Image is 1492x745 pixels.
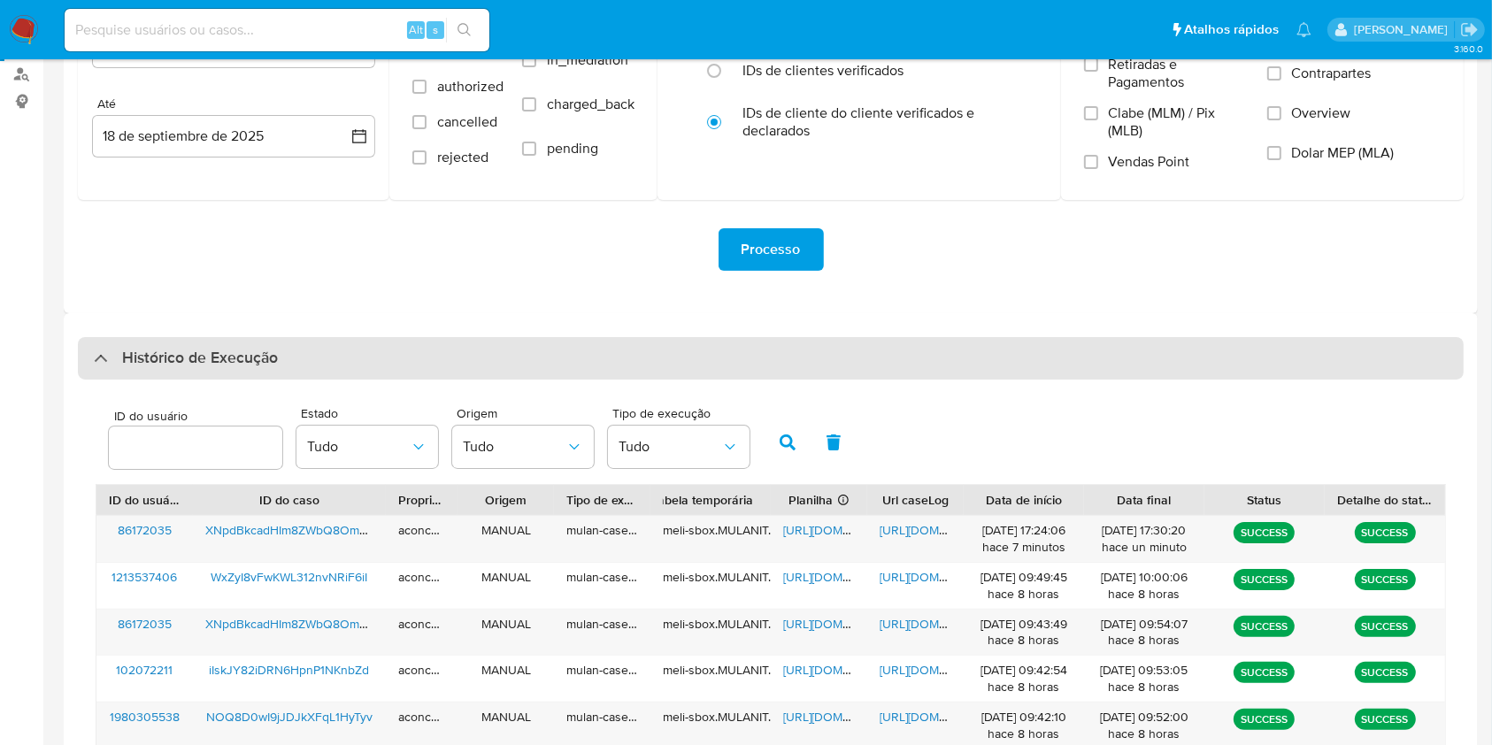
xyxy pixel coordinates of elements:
[1184,20,1279,39] span: Atalhos rápidos
[1296,22,1311,37] a: Notificações
[1354,21,1454,38] p: ana.conceicao@mercadolivre.com
[433,21,438,38] span: s
[409,21,423,38] span: Alt
[446,18,482,42] button: search-icon
[1460,20,1479,39] a: Sair
[1454,42,1483,56] span: 3.160.0
[65,19,489,42] input: Pesquise usuários ou casos...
